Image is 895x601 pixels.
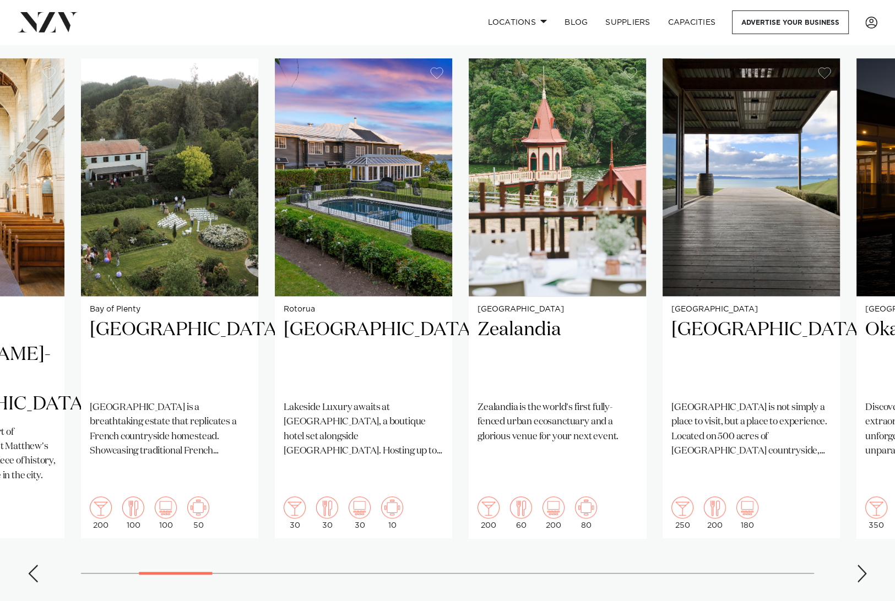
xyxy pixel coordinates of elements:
[596,10,659,34] a: SUPPLIERS
[284,496,306,518] img: cocktail.png
[478,305,637,314] small: [GEOGRAPHIC_DATA]
[478,496,500,518] img: cocktail.png
[284,305,443,314] small: Rotorua
[478,401,637,444] p: Zealandia is the world's first fully-fenced urban ecosanctuary and a glorious venue for your next...
[90,496,112,518] img: cocktail.png
[510,496,532,518] img: dining.png
[155,496,177,518] img: theatre.png
[704,496,726,529] div: 200
[556,10,596,34] a: BLOG
[90,401,249,458] p: [GEOGRAPHIC_DATA] is a breathtaking estate that replicates a French countryside homestead. Showca...
[671,305,831,314] small: [GEOGRAPHIC_DATA]
[284,318,443,392] h2: [GEOGRAPHIC_DATA]
[187,496,209,529] div: 50
[478,318,637,392] h2: Zealandia
[155,496,177,529] div: 100
[275,58,452,538] swiper-slide: 5 / 38
[543,496,565,518] img: theatre.png
[575,496,597,529] div: 80
[90,496,112,529] div: 200
[736,496,758,518] img: theatre.png
[349,496,371,518] img: theatre.png
[732,10,849,34] a: Advertise your business
[122,496,144,518] img: dining.png
[671,401,831,458] p: [GEOGRAPHIC_DATA] is not simply a place to visit, but a place to experience. Located on 500 acres...
[671,496,693,518] img: cocktail.png
[187,496,209,518] img: meeting.png
[663,58,840,538] a: [GEOGRAPHIC_DATA] [GEOGRAPHIC_DATA] [GEOGRAPHIC_DATA] is not simply a place to visit, but a place...
[90,305,249,314] small: Bay of Plenty
[469,58,646,538] swiper-slide: 6 / 38
[478,496,500,529] div: 200
[543,496,565,529] div: 200
[284,496,306,529] div: 30
[81,58,258,538] swiper-slide: 4 / 38
[316,496,338,529] div: 30
[479,10,556,34] a: Locations
[865,496,887,529] div: 350
[90,318,249,392] h2: [GEOGRAPHIC_DATA]
[704,496,726,518] img: dining.png
[671,318,831,392] h2: [GEOGRAPHIC_DATA]
[381,496,403,518] img: meeting.png
[18,12,78,32] img: nzv-logo.png
[284,401,443,458] p: Lakeside Luxury awaits at [GEOGRAPHIC_DATA], a boutique hotel set alongside [GEOGRAPHIC_DATA]. Ho...
[469,58,646,296] img: Rātā Cafe at Zealandia
[865,496,887,518] img: cocktail.png
[349,496,371,529] div: 30
[575,496,597,518] img: meeting.png
[316,496,338,518] img: dining.png
[122,496,144,529] div: 100
[510,496,532,529] div: 60
[81,58,258,538] a: Bay of Plenty [GEOGRAPHIC_DATA] [GEOGRAPHIC_DATA] is a breathtaking estate that replicates a Fren...
[663,58,840,538] swiper-slide: 7 / 38
[275,58,452,538] a: Rotorua [GEOGRAPHIC_DATA] Lakeside Luxury awaits at [GEOGRAPHIC_DATA], a boutique hotel set along...
[671,496,693,529] div: 250
[736,496,758,529] div: 180
[469,58,646,538] a: Rātā Cafe at Zealandia [GEOGRAPHIC_DATA] Zealandia Zealandia is the world's first fully-fenced ur...
[381,496,403,529] div: 10
[659,10,725,34] a: Capacities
